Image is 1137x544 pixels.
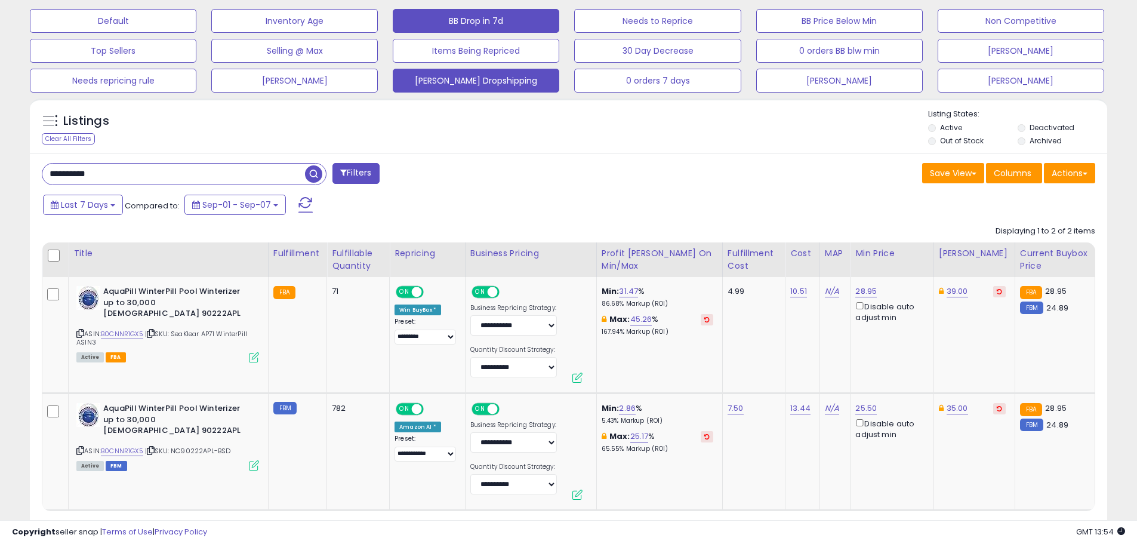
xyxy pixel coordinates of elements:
label: Quantity Discount Strategy: [470,463,557,471]
b: AquaPill WinterPill Pool Winterizer up to 30,000 [DEMOGRAPHIC_DATA] 90222APL [103,403,248,439]
small: FBA [273,286,295,299]
button: 30 Day Decrease [574,39,741,63]
a: N/A [825,402,839,414]
b: Min: [602,285,620,297]
label: Business Repricing Strategy: [470,421,557,429]
div: Profit [PERSON_NAME] on Min/Max [602,247,717,272]
a: 2.86 [619,402,636,414]
img: 51tJL3T0xGL._SL40_.jpg [76,403,100,427]
button: Save View [922,163,984,183]
span: ON [473,287,488,297]
span: FBM [106,461,127,471]
button: Sep-01 - Sep-07 [184,195,286,215]
div: Preset: [395,318,456,345]
a: 10.51 [790,285,807,297]
button: BB Drop in 7d [393,9,559,33]
span: ON [473,404,488,414]
span: ON [397,404,412,414]
span: 24.89 [1046,419,1068,431]
label: Archived [1030,136,1062,146]
button: Filters [332,163,379,184]
button: 0 orders 7 days [574,69,741,93]
span: All listings currently available for purchase on Amazon [76,461,104,471]
a: 39.00 [947,285,968,297]
p: 65.55% Markup (ROI) [602,445,713,453]
div: Disable auto adjust min [855,417,924,440]
span: OFF [498,287,517,297]
div: 782 [332,403,380,414]
button: [PERSON_NAME] [211,69,378,93]
span: Compared to: [125,200,180,211]
a: B0CNNR1GX5 [101,329,143,339]
a: 25.50 [855,402,877,414]
div: MAP [825,247,845,260]
span: 24.89 [1046,302,1068,314]
div: Current Buybox Price [1020,247,1090,272]
span: 28.95 [1045,285,1067,297]
button: Selling @ Max [211,39,378,63]
a: B0CNNR1GX5 [101,446,143,456]
p: 5.43% Markup (ROI) [602,417,713,425]
a: 45.26 [630,314,652,325]
button: Default [30,9,196,33]
div: % [602,286,713,308]
span: Last 7 Days [61,199,108,211]
div: Fulfillment Cost [728,247,780,272]
span: OFF [498,404,517,414]
b: Max: [609,431,630,442]
div: Repricing [395,247,460,260]
div: [PERSON_NAME] [939,247,1010,260]
div: Fulfillable Quantity [332,247,384,272]
div: Business Pricing [470,247,591,260]
p: Listing States: [928,109,1107,120]
small: FBM [1020,302,1043,314]
button: BB Price Below Min [756,9,923,33]
a: 13.44 [790,402,811,414]
button: Needs to Reprice [574,9,741,33]
a: 7.50 [728,402,744,414]
div: Min Price [855,247,928,260]
div: 71 [332,286,380,297]
small: FBA [1020,286,1042,299]
a: 28.95 [855,285,877,297]
div: Clear All Filters [42,133,95,145]
div: Title [73,247,263,260]
button: 0 orders BB blw min [756,39,923,63]
button: Items Being Repriced [393,39,559,63]
span: OFF [422,287,441,297]
div: Displaying 1 to 2 of 2 items [996,226,1095,237]
div: Fulfillment [273,247,322,260]
a: Privacy Policy [155,526,207,537]
div: Amazon AI * [395,422,441,432]
p: 167.94% Markup (ROI) [602,328,713,336]
button: Non Competitive [938,9,1104,33]
label: Quantity Discount Strategy: [470,346,557,354]
div: % [602,431,713,453]
b: AquaPill WinterPill Pool Winterizer up to 30,000 [DEMOGRAPHIC_DATA] 90222APL [103,286,248,322]
b: Min: [602,402,620,414]
a: Terms of Use [102,526,153,537]
span: All listings currently available for purchase on Amazon [76,352,104,362]
span: | SKU: NC90222APL-BSD [145,446,231,456]
span: 2025-09-15 13:54 GMT [1076,526,1125,537]
span: Sep-01 - Sep-07 [202,199,271,211]
button: [PERSON_NAME] [938,69,1104,93]
label: Deactivated [1030,122,1074,133]
span: FBA [106,352,126,362]
label: Business Repricing Strategy: [470,304,557,312]
p: 86.68% Markup (ROI) [602,300,713,308]
span: 28.95 [1045,402,1067,414]
div: % [602,403,713,425]
a: 31.47 [619,285,638,297]
th: The percentage added to the cost of goods (COGS) that forms the calculator for Min & Max prices. [596,242,722,277]
div: Cost [790,247,815,260]
button: Last 7 Days [43,195,123,215]
button: Actions [1044,163,1095,183]
span: Columns [994,167,1031,179]
small: FBM [273,402,297,414]
button: Inventory Age [211,9,378,33]
button: Needs repricing rule [30,69,196,93]
div: Preset: [395,435,456,462]
button: [PERSON_NAME] [756,69,923,93]
div: seller snap | | [12,527,207,538]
